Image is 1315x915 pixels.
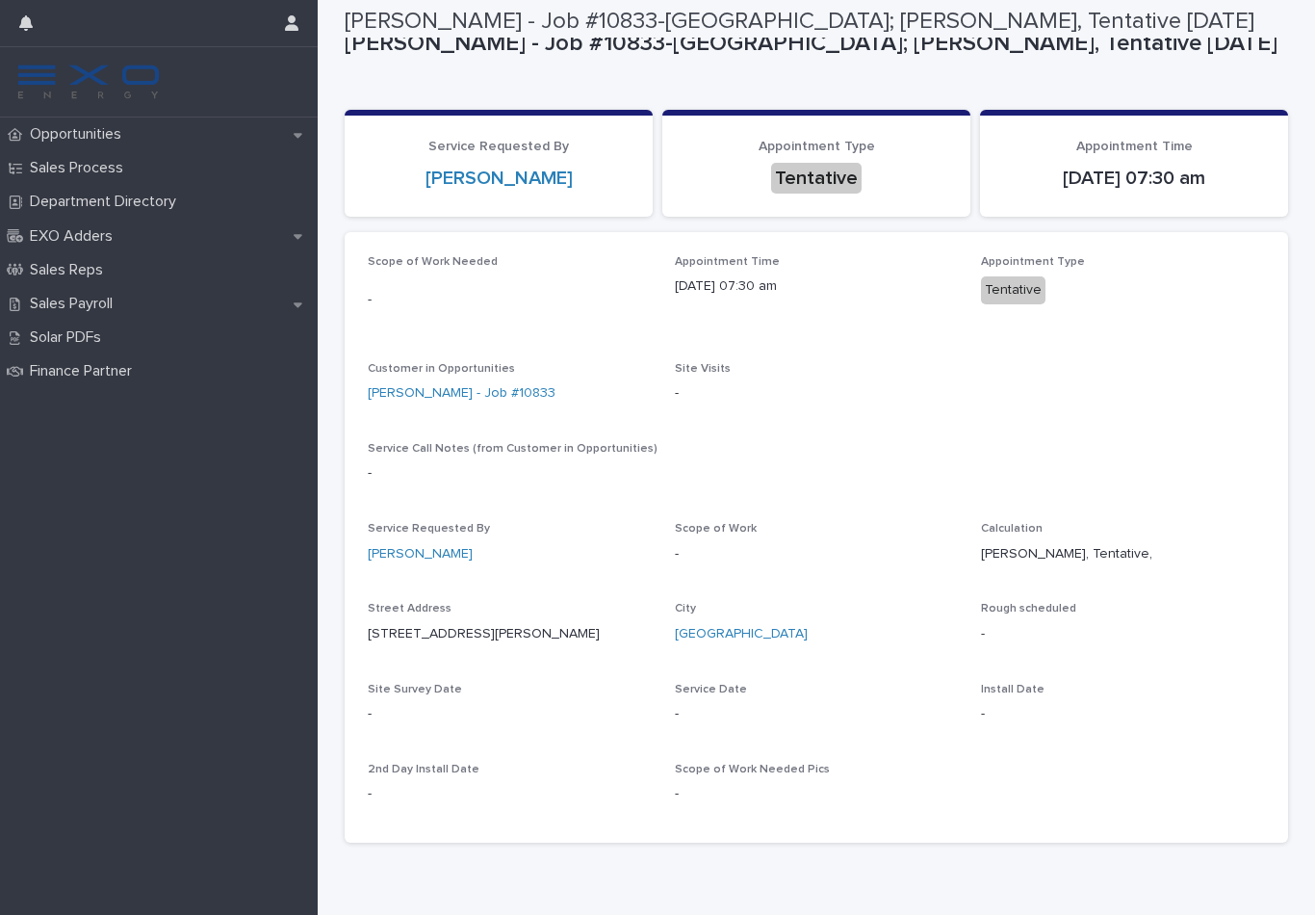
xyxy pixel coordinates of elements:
[22,159,139,177] p: Sales Process
[981,684,1044,695] span: Install Date
[428,140,569,153] span: Service Requested By
[1076,140,1193,153] span: Appointment Time
[981,276,1045,304] div: Tentative
[675,523,757,535] span: Scope of Work
[1003,167,1265,190] p: [DATE] 07:30 am
[345,8,1254,36] h2: [PERSON_NAME] - Job #10833-[GEOGRAPHIC_DATA]; [PERSON_NAME], Tentative [DATE]
[22,328,116,347] p: Solar PDFs
[368,256,498,268] span: Scope of Work Needed
[368,363,515,375] span: Customer in Opportunities
[368,290,652,310] p: -
[345,30,1280,58] p: [PERSON_NAME] - Job #10833-[GEOGRAPHIC_DATA]; [PERSON_NAME], Tentative [DATE]
[981,704,1265,724] p: -
[981,523,1043,535] span: Calculation
[22,125,137,144] p: Opportunities
[981,544,1265,564] p: [PERSON_NAME], Tentative,
[22,295,128,313] p: Sales Payroll
[675,256,780,268] span: Appointment Time
[425,167,573,190] a: [PERSON_NAME]
[368,443,657,455] span: Service Call Notes (from Customer in Opportunities)
[675,704,959,724] p: -
[675,624,808,644] a: [GEOGRAPHIC_DATA]
[981,603,1076,614] span: Rough scheduled
[675,603,696,614] span: City
[675,544,959,564] p: -
[22,227,128,246] p: EXO Adders
[15,63,162,101] img: FKS5r6ZBThi8E5hshIGi
[22,261,118,279] p: Sales Reps
[368,684,462,695] span: Site Survey Date
[368,463,1265,484] p: -
[22,193,192,211] p: Department Directory
[981,624,1265,644] p: -
[368,544,473,564] a: [PERSON_NAME]
[675,764,830,775] span: Scope of Work Needed Pics
[675,784,959,804] p: -
[675,684,747,695] span: Service Date
[675,276,959,297] p: [DATE] 07:30 am
[759,140,875,153] span: Appointment Type
[368,704,652,724] p: -
[981,256,1085,268] span: Appointment Type
[368,624,652,644] p: [STREET_ADDRESS][PERSON_NAME]
[368,523,490,535] span: Service Requested By
[368,603,451,614] span: Street Address
[368,383,555,404] a: [PERSON_NAME] - Job #10833
[675,363,731,375] span: Site Visits
[368,784,652,804] p: -
[368,764,479,775] span: 2nd Day Install Date
[675,383,959,404] p: -
[771,163,862,194] div: Tentative
[22,362,147,380] p: Finance Partner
